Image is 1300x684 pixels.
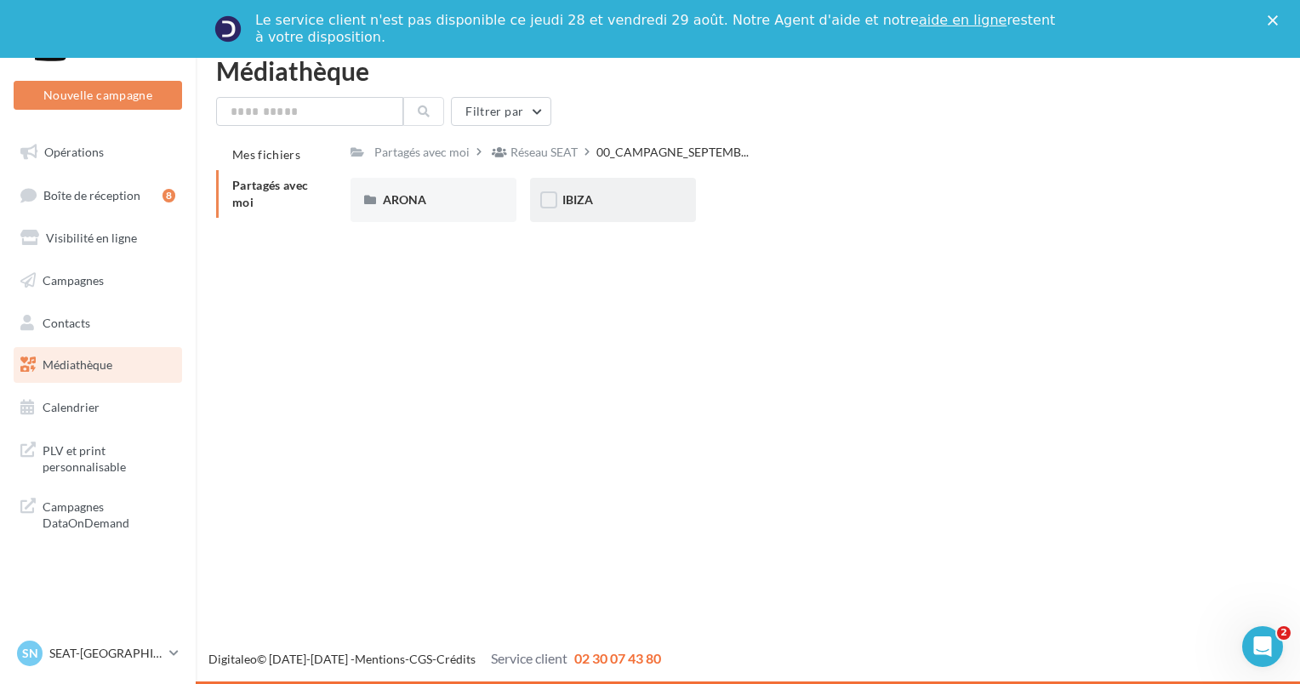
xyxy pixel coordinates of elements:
[436,652,476,666] a: Crédits
[49,645,162,662] p: SEAT-[GEOGRAPHIC_DATA]
[562,192,593,207] span: IBIZA
[214,15,242,43] img: Profile image for Service-Client
[10,177,185,214] a: Boîte de réception8
[10,488,185,539] a: Campagnes DataOnDemand
[43,495,175,532] span: Campagnes DataOnDemand
[1277,626,1291,640] span: 2
[43,187,140,202] span: Boîte de réception
[10,390,185,425] a: Calendrier
[43,357,112,372] span: Médiathèque
[10,432,185,482] a: PLV et print personnalisable
[10,220,185,256] a: Visibilité en ligne
[46,231,137,245] span: Visibilité en ligne
[10,134,185,170] a: Opérations
[491,650,567,666] span: Service client
[22,645,38,662] span: SN
[10,347,185,383] a: Médiathèque
[232,178,309,209] span: Partagés avec moi
[232,147,300,162] span: Mes fichiers
[216,58,1280,83] div: Médiathèque
[255,12,1058,46] div: Le service client n'est pas disponible ce jeudi 28 et vendredi 29 août. Notre Agent d'aide et not...
[510,144,578,161] div: Réseau SEAT
[596,144,749,161] span: 00_CAMPAGNE_SEPTEMB...
[43,273,104,288] span: Campagnes
[409,652,432,666] a: CGS
[383,192,426,207] span: ARONA
[162,189,175,202] div: 8
[44,145,104,159] span: Opérations
[574,650,661,666] span: 02 30 07 43 80
[374,144,470,161] div: Partagés avec moi
[355,652,405,666] a: Mentions
[43,439,175,476] span: PLV et print personnalisable
[14,637,182,670] a: SN SEAT-[GEOGRAPHIC_DATA]
[14,81,182,110] button: Nouvelle campagne
[919,12,1006,28] a: aide en ligne
[43,315,90,329] span: Contacts
[208,652,257,666] a: Digitaleo
[451,97,551,126] button: Filtrer par
[43,400,100,414] span: Calendrier
[10,305,185,341] a: Contacts
[1268,15,1285,26] div: Fermer
[1242,626,1283,667] iframe: Intercom live chat
[10,263,185,299] a: Campagnes
[208,652,661,666] span: © [DATE]-[DATE] - - -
